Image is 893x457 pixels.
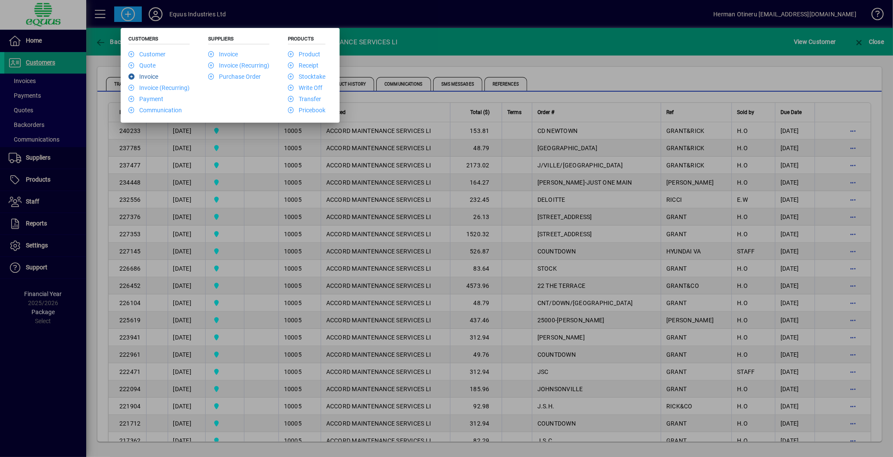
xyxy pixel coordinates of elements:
a: Transfer [288,96,321,102]
a: Payment [128,96,163,102]
a: Write Off [288,84,322,91]
a: Invoice (Recurring) [128,84,190,91]
h5: Suppliers [208,36,269,44]
a: Invoice [128,73,158,80]
a: Product [288,51,320,58]
a: Stocktake [288,73,325,80]
a: Purchase Order [208,73,261,80]
h5: Products [288,36,325,44]
a: Pricebook [288,107,325,114]
a: Quote [128,62,156,69]
a: Communication [128,107,182,114]
a: Receipt [288,62,318,69]
a: Invoice [208,51,238,58]
a: Customer [128,51,165,58]
a: Invoice (Recurring) [208,62,269,69]
h5: Customers [128,36,190,44]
